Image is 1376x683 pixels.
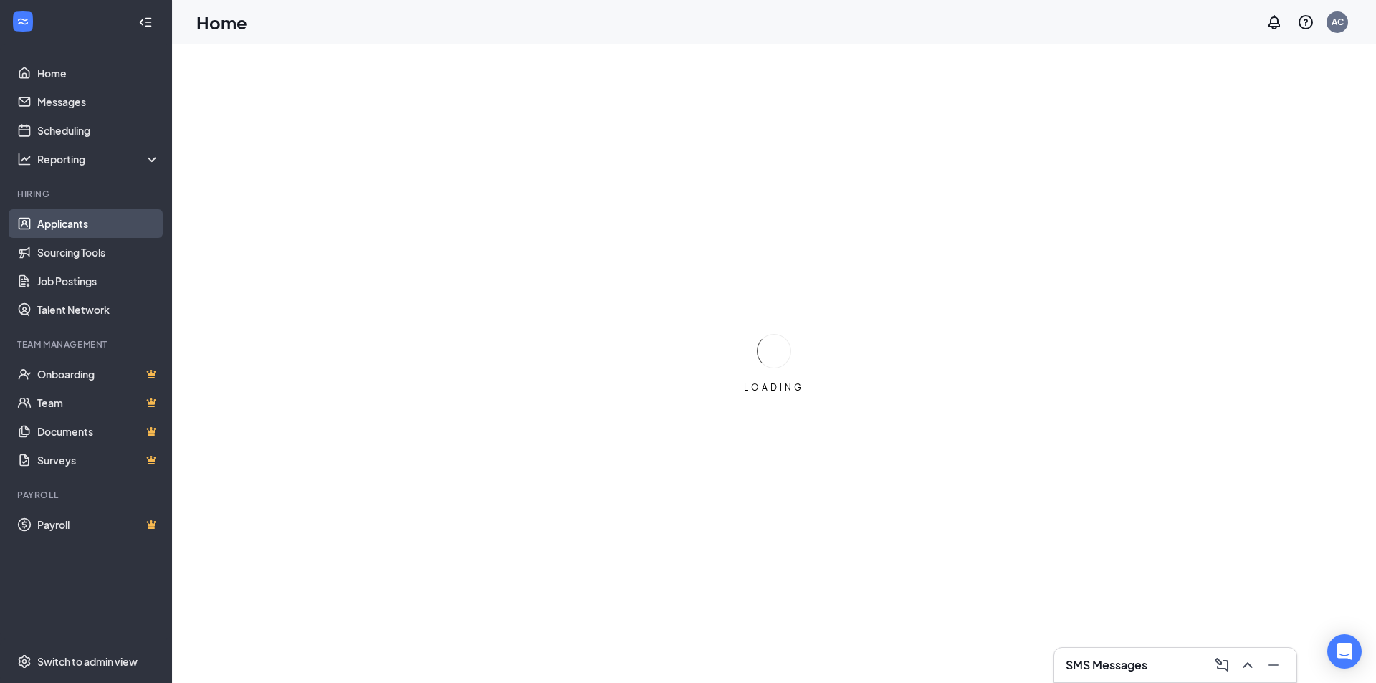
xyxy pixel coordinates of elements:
a: Sourcing Tools [37,238,160,267]
a: Home [37,59,160,87]
a: OnboardingCrown [37,360,160,388]
div: AC [1332,16,1344,28]
a: Applicants [37,209,160,238]
a: Scheduling [37,116,160,145]
a: PayrollCrown [37,510,160,539]
div: LOADING [738,381,810,393]
svg: Analysis [17,152,32,166]
div: Hiring [17,188,157,200]
h3: SMS Messages [1066,657,1147,673]
div: Payroll [17,489,157,501]
a: TeamCrown [37,388,160,417]
svg: Minimize [1265,656,1282,674]
h1: Home [196,10,247,34]
a: Job Postings [37,267,160,295]
svg: Settings [17,654,32,669]
a: Messages [37,87,160,116]
div: Reporting [37,152,161,166]
svg: Notifications [1266,14,1283,31]
svg: ComposeMessage [1213,656,1231,674]
div: Switch to admin view [37,654,138,669]
svg: QuestionInfo [1297,14,1314,31]
svg: WorkstreamLogo [16,14,30,29]
button: ComposeMessage [1210,654,1233,677]
div: Open Intercom Messenger [1327,634,1362,669]
button: ChevronUp [1236,654,1259,677]
a: Talent Network [37,295,160,324]
a: DocumentsCrown [37,417,160,446]
svg: Collapse [138,15,153,29]
a: SurveysCrown [37,446,160,474]
svg: ChevronUp [1239,656,1256,674]
div: Team Management [17,338,157,350]
button: Minimize [1262,654,1285,677]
